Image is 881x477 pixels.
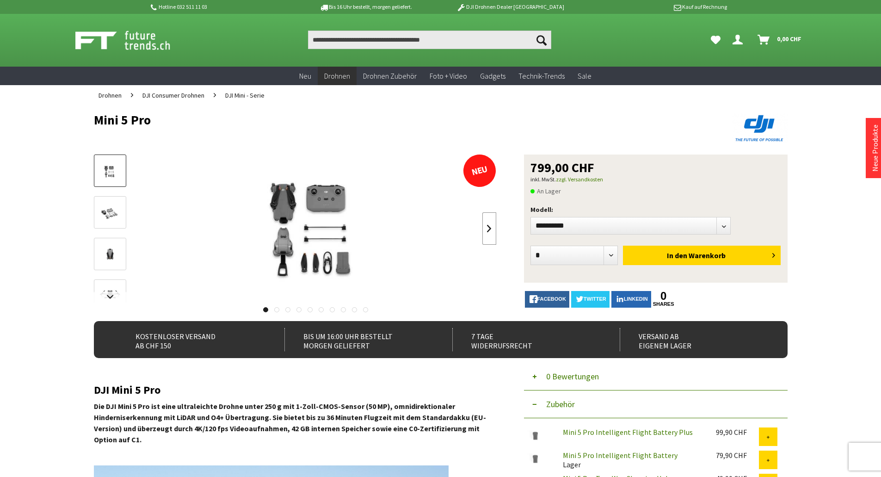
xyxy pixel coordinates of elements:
a: Mini 5 Pro Intelligent Flight Battery Plus [563,427,693,437]
a: Neu [293,67,318,86]
span: DJI Mini - Serie [225,91,265,99]
a: Dein Konto [729,31,750,49]
p: Kauf auf Rechnung [583,1,727,12]
span: twitter [584,296,606,302]
a: shares [653,301,674,307]
span: LinkedIn [624,296,648,302]
span: Drohnen [99,91,122,99]
span: Technik-Trends [518,71,565,81]
a: LinkedIn [611,291,651,308]
span: Drohnen [324,71,350,81]
div: 99,90 CHF [716,427,759,437]
p: DJI Drohnen Dealer [GEOGRAPHIC_DATA] [438,1,582,12]
span: Gadgets [480,71,505,81]
a: Sale [571,67,598,86]
a: facebook [525,291,569,308]
img: Vorschau: Mini 5 Pro [97,162,123,180]
p: inkl. MwSt. [530,174,781,185]
img: Mini 5 Pro Intelligent Flight Battery [524,451,547,466]
span: 799,00 CHF [530,161,594,174]
span: Neu [299,71,311,81]
h2: DJI Mini 5 Pro [94,384,496,396]
div: Kostenloser Versand ab CHF 150 [117,328,265,351]
a: Drohnen [318,67,357,86]
button: In den Warenkorb [623,246,781,265]
button: Zubehör [524,390,788,418]
a: DJI Consumer Drohnen [138,85,209,105]
h1: Mini 5 Pro [94,113,649,127]
a: DJI Mini - Serie [221,85,269,105]
a: Drohnen Zubehör [357,67,423,86]
a: Technik-Trends [512,67,571,86]
span: Sale [578,71,591,81]
strong: Die DJI Mini 5 Pro ist eine ultraleichte Drohne unter 250 g mit 1-Zoll-CMOS-Sensor (50 MP), omnid... [94,402,486,444]
button: 0 Bewertungen [524,363,788,390]
div: Bis um 16:00 Uhr bestellt Morgen geliefert [284,328,432,351]
a: Drohnen [94,85,126,105]
a: 0 [653,291,674,301]
p: Modell: [530,204,781,215]
input: Produkt, Marke, Kategorie, EAN, Artikelnummer… [308,31,551,49]
p: Hotline 032 511 11 03 [149,1,294,12]
a: Neue Produkte [870,124,880,172]
a: Gadgets [474,67,512,86]
button: Suchen [532,31,551,49]
span: DJI Consumer Drohnen [142,91,204,99]
a: Warenkorb [754,31,806,49]
a: Foto + Video [423,67,474,86]
span: An Lager [530,186,561,197]
span: In den [667,251,687,260]
img: DJI [732,113,788,143]
p: Bis 16 Uhr bestellt, morgen geliefert. [294,1,438,12]
div: 7 Tage Widerrufsrecht [452,328,600,351]
a: Mini 5 Pro Intelligent Flight Battery [563,451,678,460]
span: Warenkorb [689,251,726,260]
div: 79,90 CHF [716,451,759,460]
a: twitter [571,291,610,308]
img: Mini 5 Pro Intelligent Flight Battery Plus [524,427,547,443]
div: Lager [555,451,708,469]
img: Shop Futuretrends - zur Startseite wechseln [75,29,191,52]
a: zzgl. Versandkosten [556,176,603,183]
span: facebook [537,296,566,302]
div: Versand ab eigenem Lager [620,328,767,351]
span: Foto + Video [430,71,467,81]
span: 0,00 CHF [777,31,801,46]
img: Mini 5 Pro [205,155,427,303]
a: Meine Favoriten [706,31,725,49]
span: Drohnen Zubehör [363,71,417,81]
